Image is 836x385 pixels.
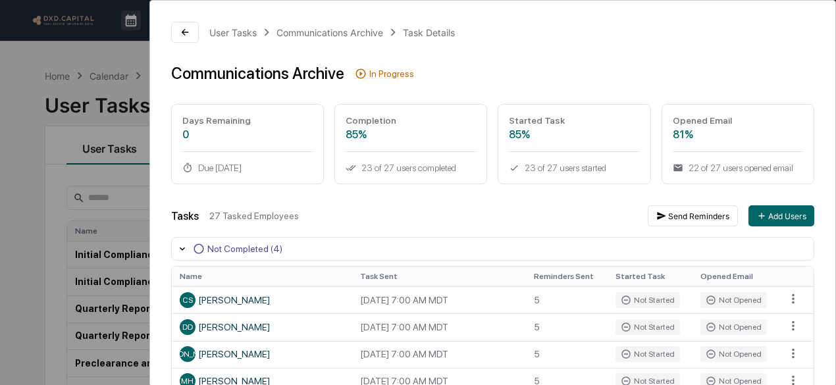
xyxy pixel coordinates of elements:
div: Task Details [403,27,455,38]
th: Task Sent [352,267,526,286]
td: 5 [526,313,608,340]
th: Started Task [608,267,693,286]
div: 85% [509,128,639,141]
div: [PERSON_NAME] [180,319,344,335]
div: User Tasks [209,27,257,38]
div: 22 of 27 users opened email [673,163,803,173]
div: Not Completed (4) [207,244,282,254]
span: CS [182,295,193,305]
div: 85% [346,128,476,141]
div: 0 [182,128,313,141]
div: Completion [346,115,476,126]
span: [PERSON_NAME] [157,349,218,359]
td: 5 [526,341,608,368]
div: Not Started [615,292,680,308]
div: 81% [673,128,803,141]
td: [DATE] 7:00 AM MDT [352,286,526,313]
div: 23 of 27 users started [509,163,639,173]
div: Not Opened [700,346,767,362]
div: Not Started [615,346,680,362]
div: Not Opened [700,319,767,335]
div: Opened Email [673,115,803,126]
button: Add Users [748,205,814,226]
div: Days Remaining [182,115,313,126]
td: [DATE] 7:00 AM MDT [352,313,526,340]
div: In Progress [369,68,414,79]
div: Communications Archive [171,64,344,83]
div: Communications Archive [276,27,383,38]
div: [PERSON_NAME] [180,346,344,362]
div: 23 of 27 users completed [346,163,476,173]
div: Started Task [509,115,639,126]
div: Not Started [615,319,680,335]
div: 27 Tasked Employees [209,211,637,221]
td: 5 [526,286,608,313]
div: Not Opened [700,292,767,308]
button: Send Reminders [648,205,738,226]
th: Reminders Sent [526,267,608,286]
th: Opened Email [692,267,778,286]
div: Due [DATE] [182,163,313,173]
td: [DATE] 7:00 AM MDT [352,341,526,368]
div: [PERSON_NAME] [180,292,344,308]
th: Name [172,267,352,286]
div: Tasks [171,210,199,222]
span: DD [182,322,193,332]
